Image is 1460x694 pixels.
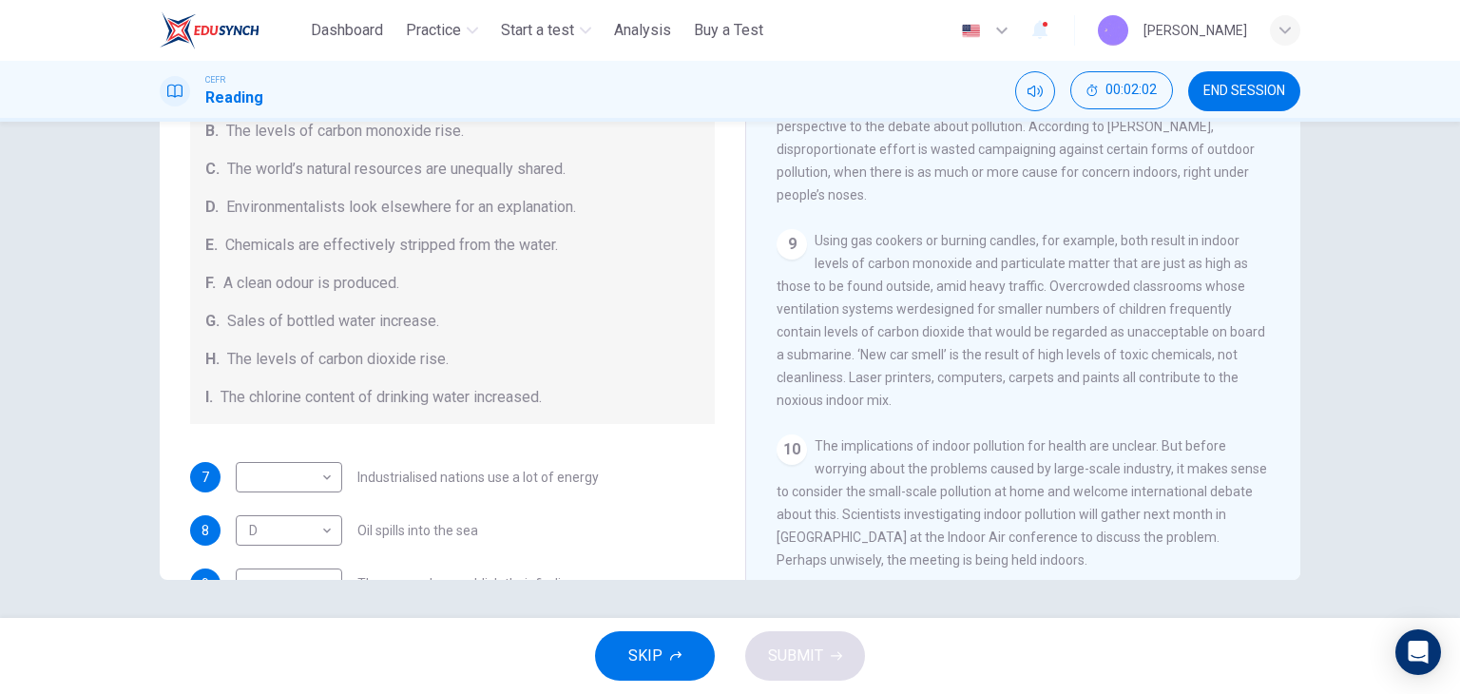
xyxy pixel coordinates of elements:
[686,13,771,48] button: Buy a Test
[221,386,542,409] span: The chlorine content of drinking water increased.
[406,19,461,42] span: Practice
[357,577,583,590] span: The researchers publish their findings
[223,272,399,295] span: A clean odour is produced.
[225,234,558,257] span: Chemicals are effectively stripped from the water.
[1203,84,1285,99] span: END SESSION
[205,386,213,409] span: I.
[1070,71,1173,109] button: 00:02:02
[227,348,449,371] span: The levels of carbon dioxide rise.
[160,11,303,49] a: ELTC logo
[227,310,439,333] span: Sales of bottled water increase.
[694,19,763,42] span: Buy a Test
[595,631,715,681] button: SKIP
[777,434,807,465] div: 10
[777,229,807,260] div: 9
[1070,71,1173,111] div: Hide
[1143,19,1247,42] div: [PERSON_NAME]
[777,438,1267,568] span: The implications of indoor pollution for health are unclear. But before worrying about the proble...
[1015,71,1055,111] div: Mute
[614,19,671,42] span: Analysis
[236,504,336,558] div: D
[606,13,679,48] button: Analysis
[1395,629,1441,675] div: Open Intercom Messenger
[227,158,566,181] span: The world’s natural resources are unequally shared.
[959,24,983,38] img: en
[1098,15,1128,46] img: Profile picture
[205,87,263,109] h1: Reading
[205,272,216,295] span: F.
[202,524,209,537] span: 8
[501,19,574,42] span: Start a test
[205,158,220,181] span: C.
[205,310,220,333] span: G.
[303,13,391,48] button: Dashboard
[205,73,225,87] span: CEFR
[628,643,663,669] span: SKIP
[1188,71,1300,111] button: END SESSION
[205,120,219,143] span: B.
[357,524,478,537] span: Oil spills into the sea
[205,196,219,219] span: D.
[205,348,220,371] span: H.
[357,471,599,484] span: Industrialised nations use a lot of energy
[777,233,1265,408] span: Using gas cookers or burning candles, for example, both result in indoor levels of carbon monoxid...
[1105,83,1157,98] span: 00:02:02
[398,13,486,48] button: Practice
[493,13,599,48] button: Start a test
[202,577,209,590] span: 9
[311,19,383,42] span: Dashboard
[226,196,576,219] span: Environmentalists look elsewhere for an explanation.
[205,234,218,257] span: E.
[226,120,464,143] span: The levels of carbon monoxide rise.
[202,471,209,484] span: 7
[160,11,259,49] img: ELTC logo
